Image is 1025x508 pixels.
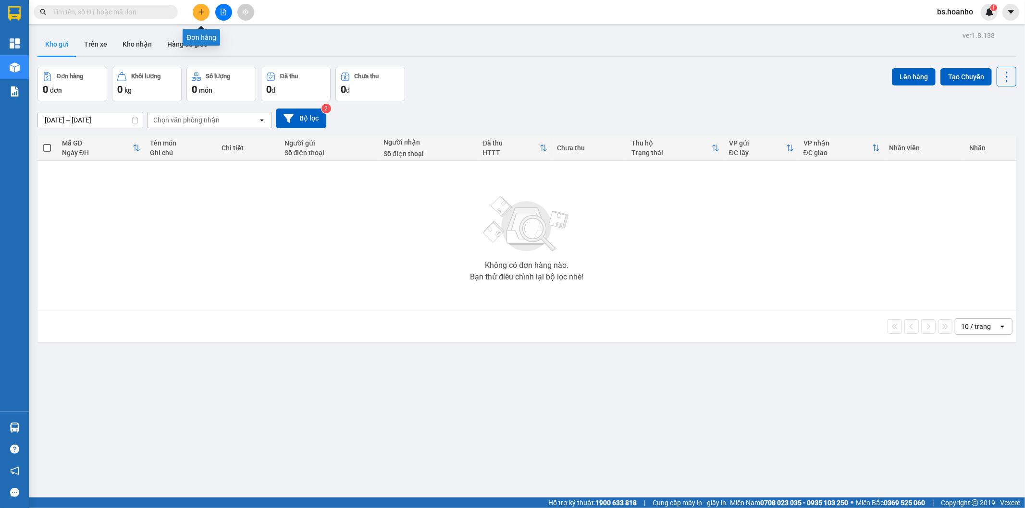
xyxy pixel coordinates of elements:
[321,104,331,113] sup: 2
[8,6,21,21] img: logo-vxr
[889,144,960,152] div: Nhân viên
[729,139,786,147] div: VP gửi
[985,8,994,16] img: icon-new-feature
[1007,8,1015,16] span: caret-down
[929,6,981,18] span: bs.hoanho
[215,4,232,21] button: file-add
[10,445,19,454] span: question-circle
[940,68,992,85] button: Tạo Chuyến
[62,149,133,157] div: Ngày ĐH
[478,135,552,161] th: Toggle SortBy
[799,135,885,161] th: Toggle SortBy
[972,499,978,506] span: copyright
[160,33,215,56] button: Hàng đã giao
[470,273,583,281] div: Bạn thử điều chỉnh lại bộ lọc nhé!
[961,322,991,331] div: 10 / trang
[37,33,76,56] button: Kho gửi
[383,150,473,157] div: Số điện thoại
[115,33,160,56] button: Kho nhận
[153,115,220,125] div: Chọn văn phòng nhận
[242,9,249,15] span: aim
[112,67,182,101] button: Khối lượng0kg
[272,86,275,94] span: đ
[10,62,20,73] img: warehouse-icon
[280,73,298,80] div: Đã thu
[220,9,227,15] span: file-add
[10,488,19,497] span: message
[131,73,161,80] div: Khối lượng
[932,497,934,508] span: |
[341,84,346,95] span: 0
[892,68,936,85] button: Lên hàng
[150,149,212,157] div: Ghi chú
[193,4,210,21] button: plus
[57,135,145,161] th: Toggle SortBy
[10,38,20,48] img: dashboard-icon
[383,138,473,146] div: Người nhận
[724,135,799,161] th: Toggle SortBy
[198,9,205,15] span: plus
[222,144,275,152] div: Chi tiết
[284,139,374,147] div: Người gửi
[10,86,20,97] img: solution-icon
[199,86,212,94] span: món
[999,323,1006,330] svg: open
[261,67,331,101] button: Đã thu0đ
[258,116,266,124] svg: open
[990,4,997,11] sup: 1
[355,73,379,80] div: Chưa thu
[43,84,48,95] span: 0
[124,86,132,94] span: kg
[653,497,728,508] span: Cung cấp máy in - giấy in:
[276,109,326,128] button: Bộ lọc
[266,84,272,95] span: 0
[760,499,848,507] strong: 0708 023 035 - 0935 103 250
[969,144,1011,152] div: Nhãn
[40,9,47,15] span: search
[237,4,254,21] button: aim
[1002,4,1019,21] button: caret-down
[644,497,645,508] span: |
[729,149,786,157] div: ĐC lấy
[631,139,712,147] div: Thu hộ
[186,67,256,101] button: Số lượng0món
[57,73,83,80] div: Đơn hàng
[346,86,350,94] span: đ
[10,423,20,433] img: warehouse-icon
[53,7,166,17] input: Tìm tên, số ĐT hoặc mã đơn
[595,499,637,507] strong: 1900 633 818
[963,30,995,41] div: ver 1.8.138
[37,67,107,101] button: Đơn hàng0đơn
[206,73,230,80] div: Số lượng
[730,497,848,508] span: Miền Nam
[117,84,123,95] span: 0
[631,149,712,157] div: Trạng thái
[38,112,143,128] input: Select a date range.
[548,497,637,508] span: Hỗ trợ kỹ thuật:
[851,501,853,505] span: ⚪️
[803,139,872,147] div: VP nhận
[479,191,575,258] img: svg+xml;base64,PHN2ZyBjbGFzcz0ibGlzdC1wbHVnX19zdmciIHhtbG5zPSJodHRwOi8vd3d3LnczLm9yZy8yMDAwL3N2Zy...
[884,499,925,507] strong: 0369 525 060
[482,139,540,147] div: Đã thu
[192,84,197,95] span: 0
[803,149,872,157] div: ĐC giao
[50,86,62,94] span: đơn
[627,135,724,161] th: Toggle SortBy
[183,29,220,46] div: Đơn hàng
[150,139,212,147] div: Tên món
[76,33,115,56] button: Trên xe
[485,262,568,269] div: Không có đơn hàng nào.
[284,149,374,157] div: Số điện thoại
[10,466,19,475] span: notification
[856,497,925,508] span: Miền Bắc
[557,144,622,152] div: Chưa thu
[992,4,995,11] span: 1
[482,149,540,157] div: HTTT
[335,67,405,101] button: Chưa thu0đ
[62,139,133,147] div: Mã GD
